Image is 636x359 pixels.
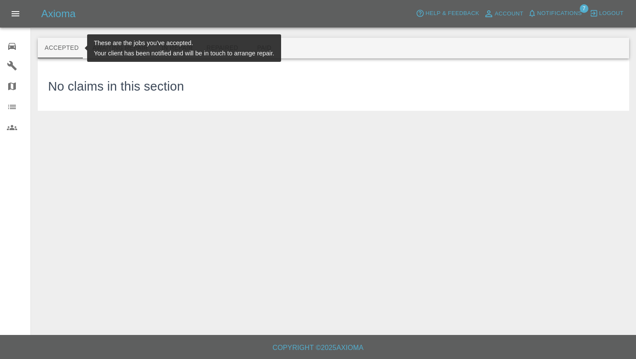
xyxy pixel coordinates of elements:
[588,7,626,20] button: Logout
[155,38,200,58] button: In Repair
[7,342,629,354] h6: Copyright © 2025 Axioma
[599,9,624,18] span: Logout
[200,38,245,58] button: Repaired
[41,7,76,21] h5: Axioma
[495,9,524,19] span: Account
[482,7,526,21] a: Account
[85,38,154,58] button: Awaiting Repair
[425,9,479,18] span: Help & Feedback
[526,7,584,20] button: Notifications
[48,77,184,96] h3: No claims in this section
[245,38,284,58] button: Paid
[537,9,582,18] span: Notifications
[580,4,588,13] span: 7
[38,38,85,58] button: Accepted
[414,7,481,20] button: Help & Feedback
[5,3,26,24] button: Open drawer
